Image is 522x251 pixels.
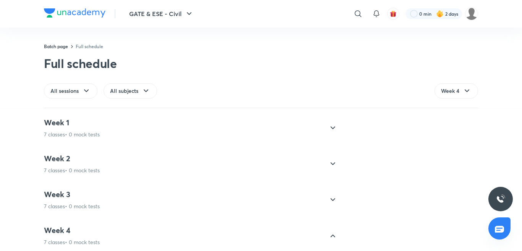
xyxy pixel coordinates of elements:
div: Week 27 classes• 0 mock tests [38,154,337,174]
img: Company Logo [44,8,105,18]
div: Week 47 classes• 0 mock tests [38,225,337,246]
button: GATE & ESE - Civil [125,6,198,21]
a: Full schedule [76,43,103,49]
div: Week 17 classes• 0 mock tests [38,118,337,138]
h4: Week 2 [44,154,100,164]
img: Kranti [465,7,478,20]
a: Company Logo [44,8,105,19]
a: Batch page [44,43,68,49]
button: avatar [387,8,399,20]
p: 7 classes • 0 mock tests [44,131,100,138]
img: streak [436,10,444,18]
h4: Week 4 [44,225,100,235]
h4: Week 3 [44,189,100,199]
div: Full schedule [44,56,117,71]
img: ttu [496,194,505,204]
p: 7 classes • 0 mock tests [44,202,100,210]
span: All sessions [50,87,79,95]
p: 7 classes • 0 mock tests [44,238,100,246]
img: avatar [390,10,397,17]
p: 7 classes • 0 mock tests [44,167,100,174]
div: Week 37 classes• 0 mock tests [38,189,337,210]
span: All subjects [110,87,138,95]
h4: Week 1 [44,118,100,128]
span: Week 4 [441,87,459,95]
